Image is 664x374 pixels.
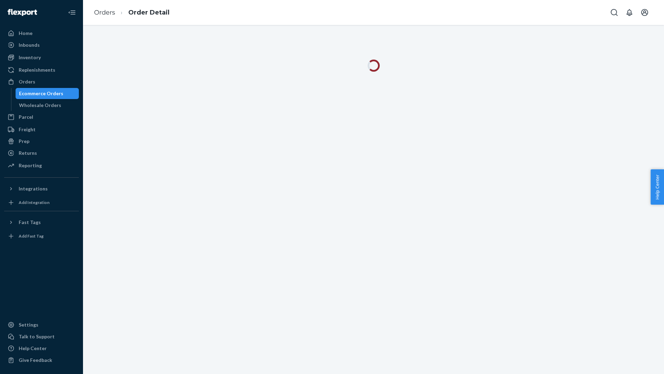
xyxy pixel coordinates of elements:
a: Orders [94,9,115,16]
a: Freight [4,124,79,135]
a: Returns [4,148,79,159]
button: Integrations [4,183,79,194]
button: Help Center [651,169,664,205]
a: Parcel [4,112,79,123]
a: Wholesale Orders [16,100,79,111]
a: Inventory [4,52,79,63]
a: Home [4,28,79,39]
div: Add Integration [19,199,49,205]
a: Orders [4,76,79,87]
div: Returns [19,150,37,157]
button: Fast Tags [4,217,79,228]
a: Reporting [4,160,79,171]
div: Help Center [19,345,47,352]
div: Settings [19,321,38,328]
div: Freight [19,126,36,133]
a: Add Fast Tag [4,231,79,242]
a: Help Center [4,343,79,354]
div: Reporting [19,162,42,169]
button: Give Feedback [4,355,79,366]
img: Flexport logo [8,9,37,16]
a: Inbounds [4,39,79,51]
div: Wholesale Orders [19,102,61,109]
a: Prep [4,136,79,147]
div: Integrations [19,185,48,192]
a: Replenishments [4,64,79,75]
div: Home [19,30,33,37]
a: Add Integration [4,197,79,208]
a: Settings [4,319,79,330]
button: Close Navigation [65,6,79,19]
div: Ecommerce Orders [19,90,63,97]
div: Replenishments [19,66,55,73]
a: Ecommerce Orders [16,88,79,99]
div: Prep [19,138,29,145]
button: Open account menu [638,6,652,19]
div: Inbounds [19,42,40,48]
button: Open notifications [622,6,636,19]
div: Give Feedback [19,357,52,364]
div: Add Fast Tag [19,233,44,239]
div: Orders [19,78,35,85]
div: Inventory [19,54,41,61]
button: Open Search Box [607,6,621,19]
ol: breadcrumbs [89,2,175,23]
a: Order Detail [128,9,169,16]
div: Talk to Support [19,333,55,340]
div: Fast Tags [19,219,41,226]
div: Parcel [19,114,33,121]
a: Talk to Support [4,331,79,342]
